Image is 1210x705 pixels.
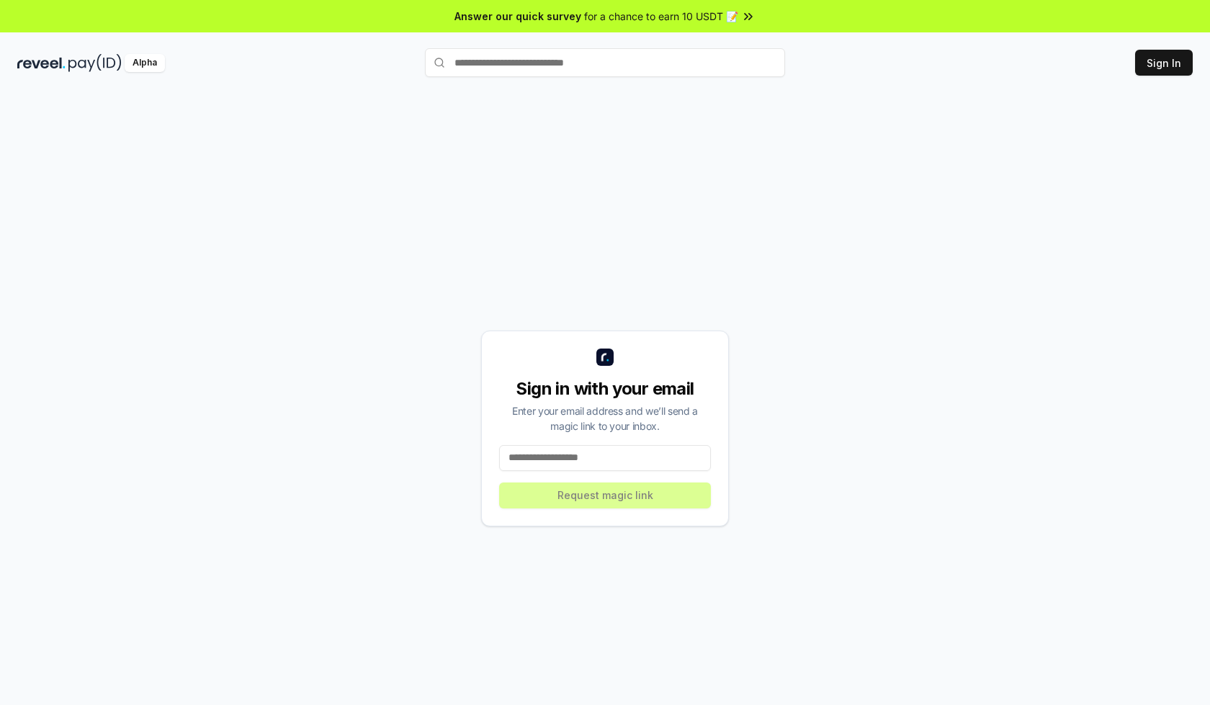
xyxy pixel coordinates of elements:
[499,403,711,434] div: Enter your email address and we’ll send a magic link to your inbox.
[68,54,122,72] img: pay_id
[17,54,66,72] img: reveel_dark
[596,349,614,366] img: logo_small
[584,9,738,24] span: for a chance to earn 10 USDT 📝
[1135,50,1193,76] button: Sign In
[454,9,581,24] span: Answer our quick survey
[125,54,165,72] div: Alpha
[499,377,711,400] div: Sign in with your email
